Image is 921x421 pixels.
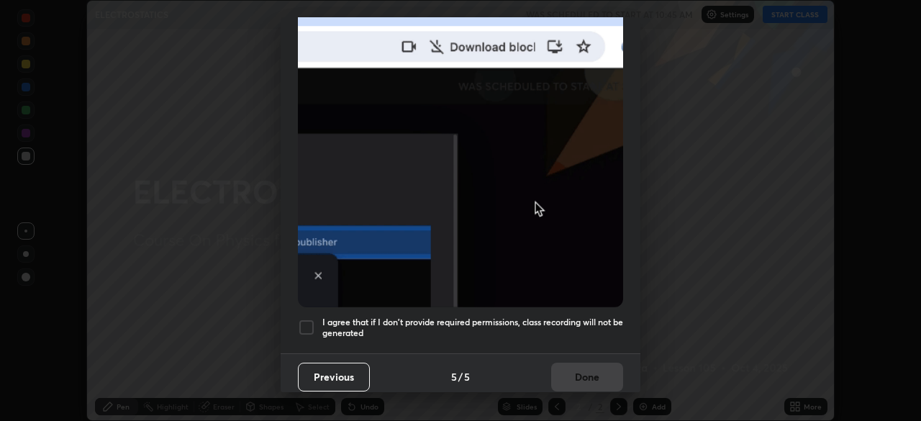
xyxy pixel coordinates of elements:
h5: I agree that if I don't provide required permissions, class recording will not be generated [322,317,623,339]
h4: 5 [464,369,470,384]
h4: / [458,369,463,384]
button: Previous [298,363,370,391]
h4: 5 [451,369,457,384]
